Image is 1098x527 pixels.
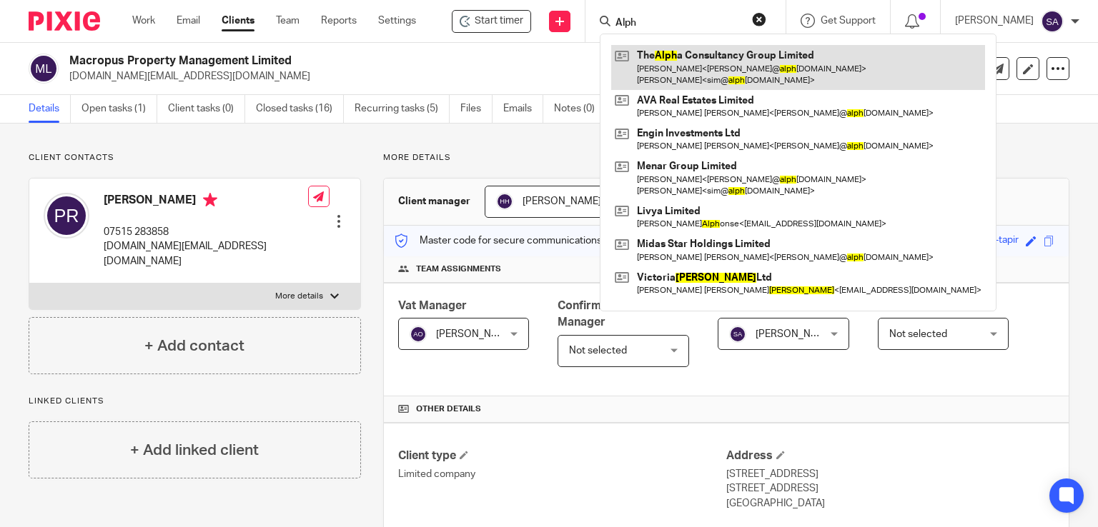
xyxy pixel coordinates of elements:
[81,95,157,123] a: Open tasks (1)
[821,16,876,26] span: Get Support
[398,300,467,311] span: Vat Manager
[104,225,308,239] p: 07515 283858
[398,467,726,481] p: Limited company
[955,14,1034,28] p: [PERSON_NAME]
[460,95,493,123] a: Files
[144,335,244,357] h4: + Add contact
[452,10,531,33] div: Macropus Property Management Limited
[889,329,947,339] span: Not selected
[436,329,515,339] span: [PERSON_NAME]
[29,152,361,164] p: Client contacts
[132,14,155,28] a: Work
[503,95,543,123] a: Emails
[726,448,1054,463] h4: Address
[222,14,254,28] a: Clients
[130,439,259,461] h4: + Add linked client
[398,448,726,463] h4: Client type
[275,291,323,302] p: More details
[410,326,427,343] img: svg%3E
[44,193,89,239] img: svg%3E
[614,17,743,30] input: Search
[177,14,200,28] a: Email
[496,193,513,210] img: svg%3E
[29,11,100,31] img: Pixie
[475,14,523,29] span: Start timer
[69,54,714,69] h2: Macropus Property Management Limited
[756,329,834,339] span: [PERSON_NAME]
[256,95,344,123] a: Closed tasks (16)
[203,193,217,207] i: Primary
[29,95,71,123] a: Details
[355,95,450,123] a: Recurring tasks (5)
[168,95,245,123] a: Client tasks (0)
[729,326,746,343] img: svg%3E
[726,481,1054,496] p: [STREET_ADDRESS]
[383,152,1069,164] p: More details
[554,95,606,123] a: Notes (0)
[726,467,1054,481] p: [STREET_ADDRESS]
[523,196,601,206] span: [PERSON_NAME]
[104,193,308,211] h4: [PERSON_NAME]
[29,396,361,407] p: Linked clients
[29,54,59,84] img: svg%3E
[398,194,470,209] h3: Client manager
[752,12,766,26] button: Clear
[726,496,1054,511] p: [GEOGRAPHIC_DATA]
[276,14,300,28] a: Team
[558,300,687,328] span: Confirmation Statement Manager
[416,403,481,415] span: Other details
[104,239,308,268] p: [DOMAIN_NAME][EMAIL_ADDRESS][DOMAIN_NAME]
[378,14,416,28] a: Settings
[395,234,641,248] p: Master code for secure communications and files
[1041,10,1064,33] img: svg%3E
[569,346,627,356] span: Not selected
[69,69,875,84] p: [DOMAIN_NAME][EMAIL_ADDRESS][DOMAIN_NAME]
[321,14,357,28] a: Reports
[416,263,501,275] span: Team assignments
